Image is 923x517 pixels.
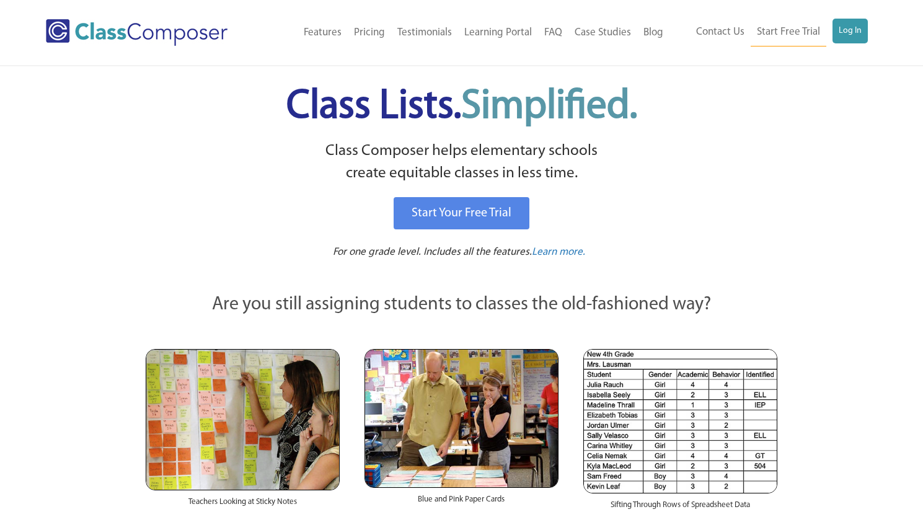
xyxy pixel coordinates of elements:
a: Pricing [348,19,391,46]
img: Spreadsheets [583,349,777,493]
img: Class Composer [46,19,227,46]
span: Simplified. [461,87,637,127]
a: Start Your Free Trial [394,197,529,229]
img: Blue and Pink Paper Cards [364,349,559,487]
a: Learning Portal [458,19,538,46]
span: Start Your Free Trial [412,207,511,219]
p: Are you still assigning students to classes the old-fashioned way? [146,291,778,319]
a: Contact Us [690,19,751,46]
nav: Header Menu [263,19,669,46]
a: Learn more. [532,245,585,260]
span: Class Lists. [286,87,637,127]
span: Learn more. [532,247,585,257]
a: Case Studies [568,19,637,46]
a: FAQ [538,19,568,46]
a: Features [298,19,348,46]
nav: Header Menu [669,19,868,46]
img: Teachers Looking at Sticky Notes [146,349,340,490]
a: Log In [832,19,868,43]
span: For one grade level. Includes all the features. [333,247,532,257]
a: Testimonials [391,19,458,46]
a: Start Free Trial [751,19,826,46]
p: Class Composer helps elementary schools create equitable classes in less time. [144,140,780,185]
a: Blog [637,19,669,46]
